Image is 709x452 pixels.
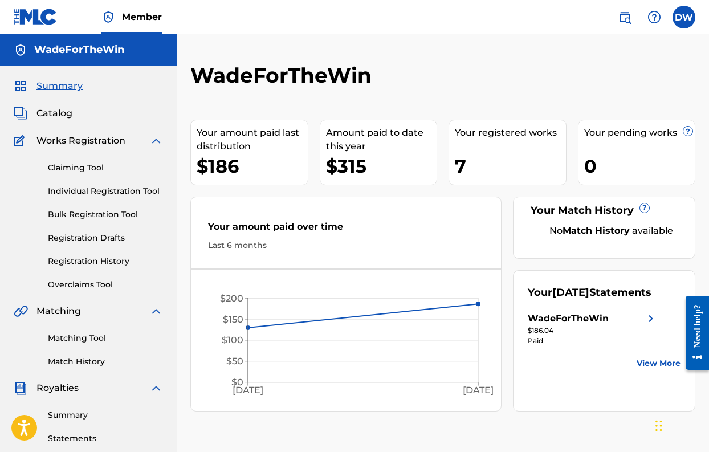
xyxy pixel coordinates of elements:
[14,43,27,57] img: Accounts
[197,153,308,179] div: $186
[584,153,695,179] div: 0
[231,377,243,388] tspan: $0
[48,232,163,244] a: Registration Drafts
[14,107,27,120] img: Catalog
[643,6,666,28] div: Help
[644,312,658,325] img: right chevron icon
[528,312,658,346] a: WadeForTheWinright chevron icon$186.04Paid
[528,312,609,325] div: WadeForTheWin
[528,203,681,218] div: Your Match History
[14,304,28,318] img: Matching
[149,134,163,148] img: expand
[528,325,658,336] div: $186.04
[584,126,695,140] div: Your pending works
[14,134,28,148] img: Works Registration
[613,6,636,28] a: Public Search
[149,381,163,395] img: expand
[233,385,263,396] tspan: [DATE]
[655,409,662,443] div: Drag
[647,10,661,24] img: help
[222,335,243,345] tspan: $100
[101,10,115,24] img: Top Rightsholder
[36,79,83,93] span: Summary
[190,63,377,88] h2: WadeForTheWin
[652,397,709,452] iframe: Chat Widget
[463,385,494,396] tspan: [DATE]
[48,162,163,174] a: Claiming Tool
[208,239,484,251] div: Last 6 months
[48,209,163,221] a: Bulk Registration Tool
[14,107,72,120] a: CatalogCatalog
[683,127,692,136] span: ?
[36,134,125,148] span: Works Registration
[48,332,163,344] a: Matching Tool
[36,107,72,120] span: Catalog
[528,285,651,300] div: Your Statements
[326,126,437,153] div: Amount paid to date this year
[48,185,163,197] a: Individual Registration Tool
[455,153,566,179] div: 7
[563,225,630,236] strong: Match History
[677,286,709,380] iframe: Resource Center
[14,79,83,93] a: SummarySummary
[197,126,308,153] div: Your amount paid last distribution
[220,293,243,304] tspan: $200
[122,10,162,23] span: Member
[542,224,681,238] div: No available
[618,10,631,24] img: search
[48,279,163,291] a: Overclaims Tool
[36,304,81,318] span: Matching
[14,79,27,93] img: Summary
[226,356,243,367] tspan: $50
[640,203,649,213] span: ?
[48,356,163,368] a: Match History
[14,9,58,25] img: MLC Logo
[34,43,124,56] h5: WadeForTheWin
[673,6,695,28] div: User Menu
[48,409,163,421] a: Summary
[48,433,163,445] a: Statements
[36,381,79,395] span: Royalties
[637,357,681,369] a: View More
[528,336,658,346] div: Paid
[48,255,163,267] a: Registration History
[326,153,437,179] div: $315
[455,126,566,140] div: Your registered works
[552,286,589,299] span: [DATE]
[14,381,27,395] img: Royalties
[208,220,484,239] div: Your amount paid over time
[223,314,243,325] tspan: $150
[149,304,163,318] img: expand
